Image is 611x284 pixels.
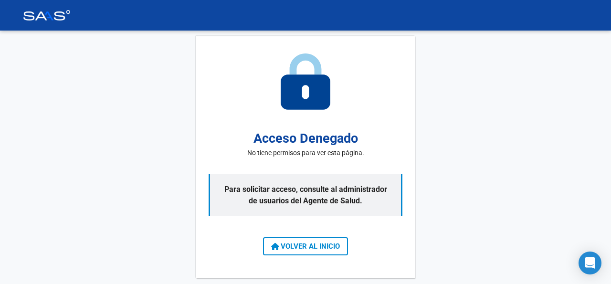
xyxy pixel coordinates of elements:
[579,252,601,274] div: Open Intercom Messenger
[209,174,402,216] p: Para solicitar acceso, consulte al administrador de usuarios del Agente de Salud.
[23,10,71,21] img: Logo SAAS
[263,237,348,255] button: VOLVER AL INICIO
[253,129,358,148] h2: Acceso Denegado
[247,148,364,158] p: No tiene permisos para ver esta página.
[271,242,340,251] span: VOLVER AL INICIO
[281,53,330,110] img: access-denied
